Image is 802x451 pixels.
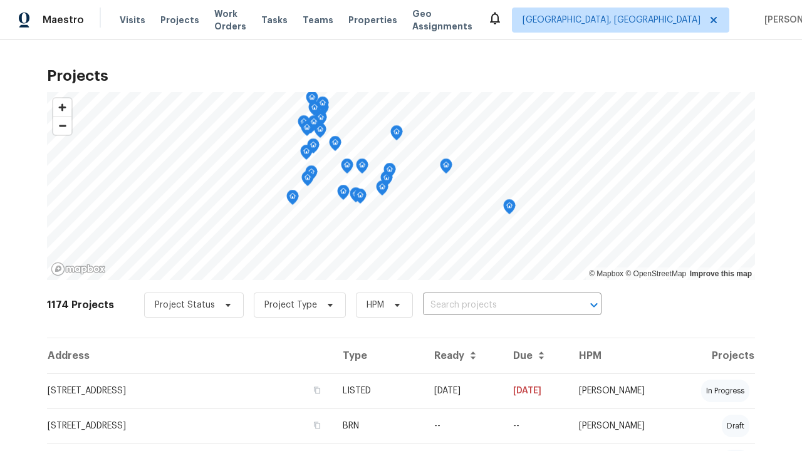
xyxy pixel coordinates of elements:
span: Work Orders [214,8,246,33]
div: Map marker [354,189,367,208]
span: Project Type [264,299,317,311]
div: Map marker [314,123,326,142]
span: Maestro [43,14,84,26]
canvas: Map [47,92,755,280]
button: Zoom in [53,98,71,117]
h2: 1174 Projects [47,299,114,311]
button: Copy Address [311,385,323,396]
div: Map marker [350,187,362,207]
div: Map marker [286,190,299,209]
span: Tasks [261,16,288,24]
td: [DATE] [503,373,569,408]
td: [PERSON_NAME] [569,373,675,408]
div: Map marker [316,96,329,116]
td: BRN [333,408,424,443]
div: Map marker [307,138,320,158]
a: Improve this map [690,269,752,278]
div: Map marker [298,115,310,135]
span: Projects [160,14,199,26]
div: draft [722,415,749,437]
th: Ready [424,338,503,373]
div: Map marker [341,158,353,178]
button: Copy Address [311,420,323,431]
td: [DATE] [424,373,503,408]
td: Resale COE 2025-09-23T00:00:00.000Z [503,408,569,443]
input: Search projects [423,296,566,315]
span: Properties [348,14,397,26]
a: Mapbox homepage [51,262,106,276]
h2: Projects [47,70,755,82]
div: in progress [701,380,749,402]
span: Project Status [155,299,215,311]
div: Map marker [383,163,396,182]
th: Due [503,338,569,373]
div: Map marker [356,158,368,178]
div: Map marker [503,199,516,219]
div: Map marker [390,125,403,145]
button: Zoom out [53,117,71,135]
td: [STREET_ADDRESS] [47,373,333,408]
div: Map marker [337,185,350,204]
button: Open [585,296,603,314]
div: Map marker [305,118,317,138]
span: Teams [303,14,333,26]
th: HPM [569,338,675,373]
span: Visits [120,14,145,26]
span: [GEOGRAPHIC_DATA], [GEOGRAPHIC_DATA] [523,14,700,26]
div: Map marker [315,111,327,130]
div: Map marker [308,101,321,120]
div: Map marker [300,145,313,164]
span: Geo Assignments [412,8,472,33]
div: Map marker [306,91,318,110]
th: Type [333,338,424,373]
div: Map marker [329,136,341,155]
td: LISTED [333,373,424,408]
div: Map marker [301,171,314,190]
th: Address [47,338,333,373]
td: -- [424,408,503,443]
div: Map marker [308,115,320,135]
a: OpenStreetMap [625,269,686,278]
a: Mapbox [589,269,623,278]
div: Map marker [301,121,313,140]
td: [PERSON_NAME] [569,408,675,443]
div: Map marker [305,165,318,185]
th: Projects [675,338,755,373]
td: [STREET_ADDRESS] [47,408,333,443]
div: Map marker [440,158,452,178]
span: HPM [367,299,384,311]
div: Map marker [376,180,388,200]
div: Map marker [380,171,393,190]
